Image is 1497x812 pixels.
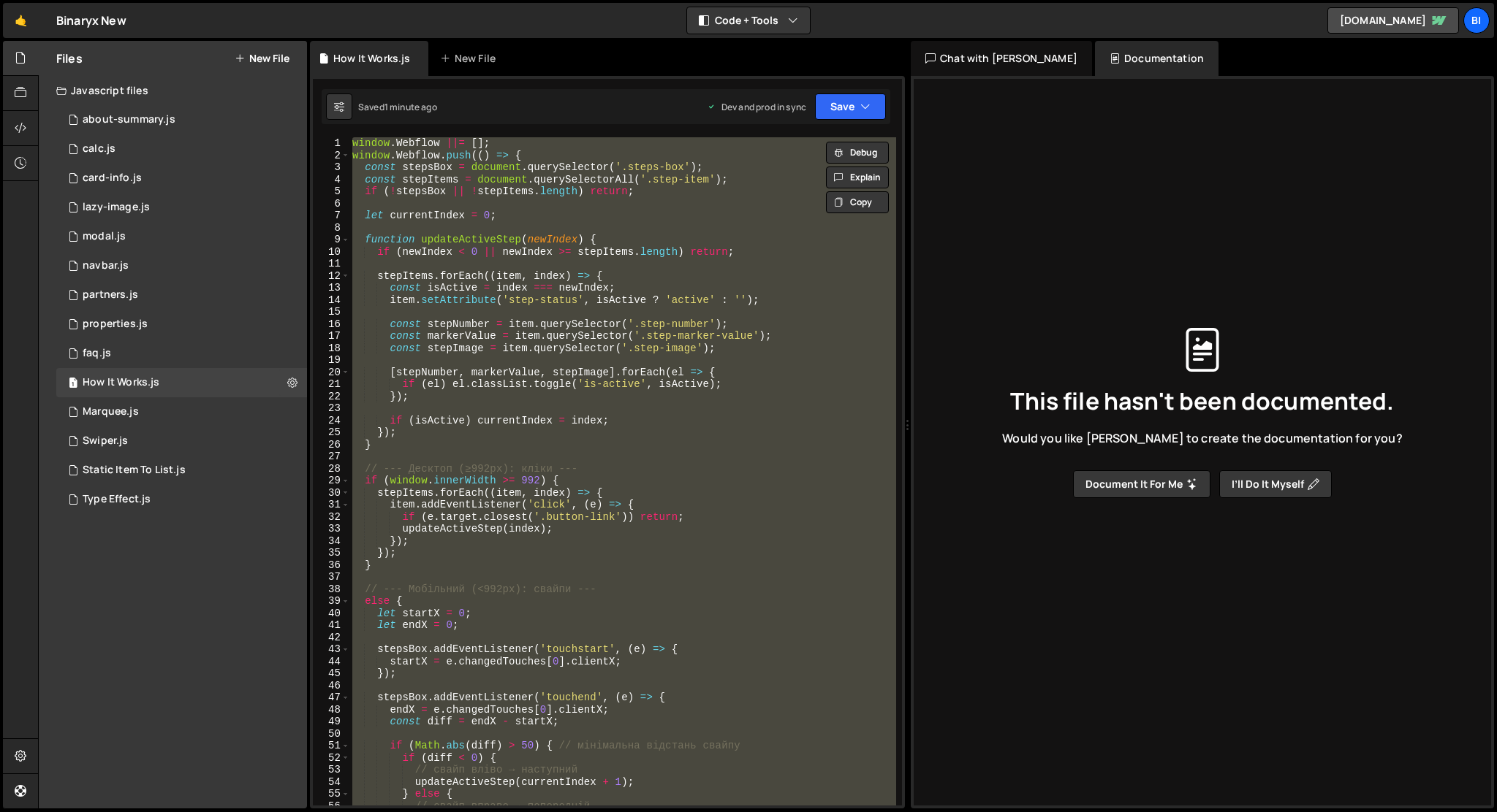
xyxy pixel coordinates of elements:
div: 16 [313,318,350,331]
div: 14 [313,294,350,307]
div: 8 [313,222,350,234]
div: 4 [313,174,350,186]
button: Save [815,93,886,120]
div: 45 [313,667,350,680]
div: 41 [313,619,350,632]
span: 1 [69,378,77,390]
div: 16013/45562.js [56,280,307,310]
div: 36 [313,559,350,572]
div: 32 [313,511,350,524]
div: Swiper.js [83,434,128,448]
div: Binaryx New [56,12,126,29]
div: 42 [313,632,350,644]
div: Saved [358,101,437,113]
div: Type Effect.js [83,493,151,506]
div: 48 [313,704,350,716]
div: Static Item To List.js [83,464,186,477]
div: 16013/45594.js [56,222,307,251]
div: Marquee.js [83,405,139,418]
div: Chat with [PERSON_NAME] [911,41,1092,76]
div: 28 [313,463,350,475]
a: Bi [1463,7,1490,34]
div: 5 [313,185,350,198]
div: 31 [313,499,350,511]
div: 37 [313,571,350,583]
div: 12 [313,270,350,283]
div: 52 [313,752,350,765]
div: properties.js [83,318,148,331]
button: Copy [826,191,889,213]
a: [DOMAIN_NAME] [1327,7,1459,34]
button: Code + Tools [687,7,810,34]
div: 40 [313,608,350,620]
div: 1 [313,137,350,150]
div: 11 [313,258,350,270]
h2: Files [56,50,83,66]
div: 19 [313,354,350,367]
div: lazy-image.js [83,201,150,214]
div: 33 [313,523,350,535]
div: 18 [313,342,350,355]
div: 16013/43335.js [56,456,307,485]
div: 55 [313,788,350,800]
div: 16013/45590.js [56,251,307,280]
div: New File [440,51,501,66]
div: 10 [313,246,350,258]
div: 6 [313,198,350,210]
div: 23 [313,402,350,415]
div: 16013/42871.js [56,485,307,514]
div: 16013/43338.js [56,426,307,456]
div: 54 [313,776,350,789]
div: 51 [313,740,350,752]
div: Javascript files [39,76,307,105]
div: 38 [313,583,350,596]
span: This file hasn't been documented. [1010,389,1394,413]
div: 16013/42868.js [56,397,307,426]
div: 26 [313,439,350,451]
div: 3 [313,161,350,174]
div: 1 minute ago [384,101,437,113]
div: 39 [313,595,350,608]
button: I’ll do it myself [1219,470,1332,498]
div: faq.js [83,347,111,360]
div: 16013/45683.js [56,193,307,222]
div: 27 [313,451,350,463]
div: 25 [313,426,350,439]
div: 50 [313,728,350,740]
div: 16013/43845.js [56,368,307,397]
div: 46 [313,680,350,692]
div: 47 [313,692,350,704]
div: Dev and prod in sync [707,101,806,113]
div: 2 [313,150,350,162]
div: 43 [313,643,350,656]
div: partners.js [83,288,138,302]
div: Documentation [1095,41,1219,76]
div: 9 [313,234,350,246]
div: 16013/45421.js [56,339,307,368]
div: 49 [313,716,350,728]
div: 16013/45450.js [56,105,307,134]
div: 53 [313,764,350,776]
span: Would you like [PERSON_NAME] to create the documentation for you? [1002,430,1402,446]
div: 15 [313,306,350,318]
div: 34 [313,535,350,548]
button: New File [235,53,289,64]
a: 🤙 [3,3,39,38]
div: 22 [313,391,350,403]
div: 17 [313,330,350,342]
button: Debug [826,142,889,164]
div: navbar.js [83,259,129,272]
div: 30 [313,487,350,499]
div: 24 [313,415,350,427]
div: 21 [313,378,350,391]
div: 44 [313,656,350,668]
div: 29 [313,475,350,487]
div: 16013/45453.js [56,310,307,339]
div: How It Works.js [83,376,159,389]
div: card-info.js [83,172,142,185]
div: 35 [313,547,350,559]
div: 20 [313,367,350,379]
button: Document it for me [1073,470,1210,498]
div: 16013/45455.js [56,164,307,193]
